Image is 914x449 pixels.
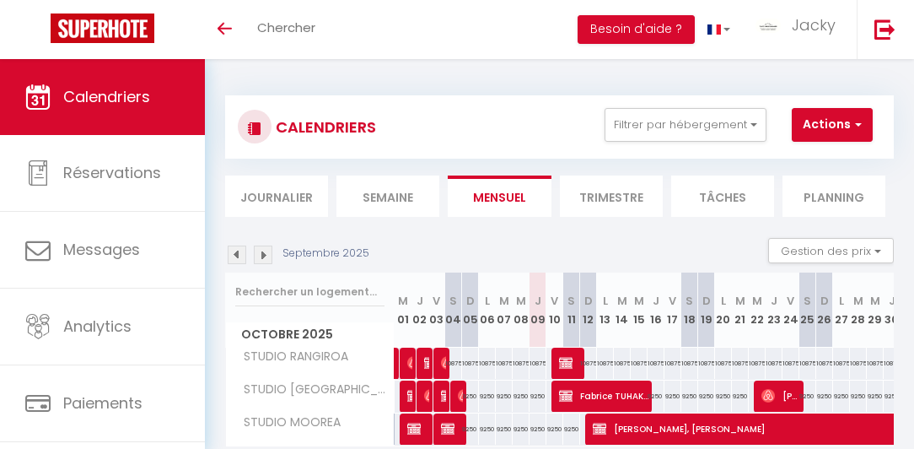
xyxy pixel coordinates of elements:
th: 19 [698,273,715,348]
li: Planning [782,176,885,217]
abbr: J [771,293,777,309]
th: 10 [546,273,563,348]
abbr: D [702,293,711,309]
th: 15 [631,273,648,348]
abbr: J [535,293,541,309]
div: 9250 [664,381,681,412]
span: Fabrice TUHAKAMARU [559,380,649,412]
th: 01 [395,273,411,348]
span: STUDIO [GEOGRAPHIC_DATA] [228,381,397,399]
th: 29 [867,273,884,348]
div: 9250 [681,381,698,412]
li: Journalier [225,176,328,217]
th: 26 [816,273,833,348]
th: 14 [614,273,631,348]
div: 9250 [530,414,546,445]
abbr: L [721,293,726,309]
div: 9250 [530,381,546,412]
div: 10875 [513,348,530,379]
span: Octobre 2025 [226,322,394,347]
th: 04 [445,273,462,348]
span: [PERSON_NAME] [761,380,801,412]
abbr: L [485,293,490,309]
div: 9250 [867,381,884,412]
div: 10875 [816,348,833,379]
span: Réservations [63,162,161,183]
abbr: L [839,293,844,309]
th: 12 [580,273,597,348]
th: 05 [462,273,479,348]
img: Super Booking [51,14,154,43]
input: Rechercher un logement... [235,277,384,307]
div: 10875 [749,348,766,379]
abbr: S [567,293,575,309]
abbr: D [466,293,475,309]
div: 10875 [479,348,496,379]
div: 9250 [884,381,901,412]
span: STUDIO MOOREA [228,414,345,432]
abbr: M [617,293,627,309]
span: Paiements [63,392,142,414]
abbr: M [735,293,745,309]
th: 06 [479,273,496,348]
span: [PERSON_NAME], [PERSON_NAME] [559,347,582,379]
div: 9250 [850,381,867,412]
div: 10875 [850,348,867,379]
abbr: V [551,293,558,309]
span: [PERSON_NAME], [PERSON_NAME] [441,380,447,412]
div: 10875 [766,348,782,379]
span: Analytics [63,316,132,337]
th: 08 [513,273,530,348]
th: 28 [850,273,867,348]
div: 9250 [513,381,530,412]
span: STUDIO RANGIROA [228,348,352,366]
abbr: V [669,293,676,309]
div: 10875 [597,348,614,379]
span: [PERSON_NAME], [PERSON_NAME] [441,413,464,445]
div: 9250 [479,381,496,412]
abbr: M [398,293,408,309]
span: [PERSON_NAME] [424,380,430,412]
div: 10875 [445,348,462,379]
abbr: S [449,293,457,309]
th: 30 [884,273,901,348]
span: [PERSON_NAME] [458,380,464,412]
div: 9250 [513,414,530,445]
div: 10875 [833,348,850,379]
div: 9250 [546,414,563,445]
div: 10875 [462,348,479,379]
img: logout [874,19,895,40]
div: 9250 [648,381,664,412]
span: Raihiti TAVAEARII, Pearl [PERSON_NAME] HEREVERI [PERSON_NAME] [424,347,430,379]
abbr: M [870,293,880,309]
div: 9250 [799,381,816,412]
abbr: J [417,293,423,309]
abbr: J [889,293,895,309]
div: 10875 [631,348,648,379]
div: 9250 [816,381,833,412]
span: Jacky [792,14,836,35]
th: 07 [496,273,513,348]
span: [PERSON_NAME] [407,347,413,379]
div: 10875 [496,348,513,379]
h3: CALENDRIERS [272,108,376,146]
div: 10875 [614,348,631,379]
th: 09 [530,273,546,348]
div: 10875 [580,348,597,379]
abbr: D [820,293,829,309]
abbr: S [685,293,693,309]
th: 23 [766,273,782,348]
th: 25 [799,273,816,348]
li: Mensuel [448,176,551,217]
th: 13 [597,273,614,348]
span: Chercher [257,19,315,36]
div: 9250 [462,381,479,412]
span: [PERSON_NAME], [PERSON_NAME] [407,380,413,412]
th: 16 [648,273,664,348]
th: 22 [749,273,766,348]
th: 18 [681,273,698,348]
div: 10875 [782,348,799,379]
div: 10875 [732,348,749,379]
span: Messages [63,239,140,260]
div: 9250 [698,381,715,412]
